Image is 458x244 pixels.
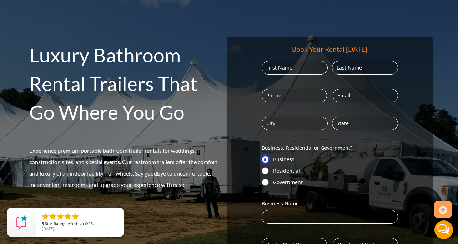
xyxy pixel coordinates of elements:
[70,221,94,226] span: Yeshiva Of S.
[262,89,327,102] input: Phone
[262,200,398,207] label: Business Name:
[64,212,72,221] li: 
[49,212,57,221] li: 
[42,222,118,227] span: by
[273,167,398,174] label: Residential
[45,221,65,226] span: Star Rating
[333,89,398,102] input: Email
[262,117,328,130] input: City
[429,215,458,244] button: Live Chat
[262,144,352,152] legend: Business, Residential or Government?
[41,212,50,221] li: 
[29,41,224,126] h2: Luxury Bathroom Rental Trailers That Go Where You Go
[332,117,398,130] input: State
[332,61,398,75] input: Last Name
[29,147,217,188] span: Experience premium portable bathroom trailer rentals for weddings, construction sites, and specia...
[262,61,328,75] input: First Name
[15,215,29,229] img: Review Rating
[42,221,44,226] span: 5
[292,44,367,54] div: Book Your Rental [DATE]
[273,179,398,186] label: Government
[71,212,80,221] li: 
[42,226,54,231] span: [DATE]
[56,212,65,221] li: 
[273,156,398,163] label: Business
